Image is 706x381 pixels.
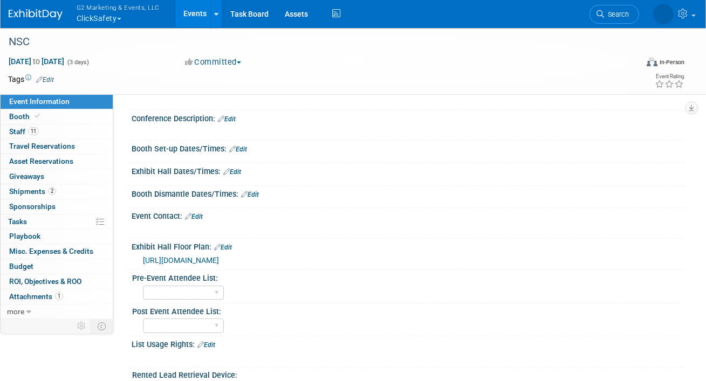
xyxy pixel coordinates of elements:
[223,168,241,176] a: Edit
[48,187,56,195] span: 2
[1,154,113,169] a: Asset Reservations
[9,112,42,121] span: Booth
[1,304,113,319] a: more
[132,367,680,380] div: Rented Lead Retrieval Device:
[604,10,629,18] span: Search
[1,124,113,139] a: Staff11
[1,169,113,184] a: Giveaways
[9,262,33,271] span: Budget
[9,9,63,20] img: ExhibitDay
[1,184,113,199] a: Shipments2
[77,2,160,13] span: G2 Marketing & Events, LLC
[5,32,627,52] div: NSC
[1,109,113,124] a: Booth
[1,139,113,154] a: Travel Reservations
[9,97,70,106] span: Event Information
[9,157,73,165] span: Asset Reservations
[91,319,113,333] td: Toggle Event Tabs
[655,74,684,79] div: Event Rating
[1,289,113,304] a: Attachments1
[647,58,657,66] img: Format-Inperson.png
[9,232,40,240] span: Playbook
[36,76,54,84] a: Edit
[1,214,113,229] a: Tasks
[197,341,215,349] a: Edit
[1,274,113,289] a: ROI, Objectives & ROO
[35,113,40,119] i: Booth reservation complete
[132,239,684,253] div: Exhibit Hall Floor Plan:
[143,256,219,265] a: [URL][DOMAIN_NAME]
[181,57,245,68] button: Committed
[8,217,27,226] span: Tasks
[585,56,684,72] div: Event Format
[214,244,232,251] a: Edit
[132,270,680,283] div: Pre-Event Attendee List:
[1,259,113,274] a: Budget
[9,142,75,150] span: Travel Reservations
[132,163,684,177] div: Exhibit Hall Dates/Times:
[9,172,44,181] span: Giveaways
[1,229,113,244] a: Playbook
[590,5,639,24] a: Search
[9,277,81,286] span: ROI, Objectives & ROO
[8,74,54,85] td: Tags
[9,292,63,301] span: Attachments
[659,58,684,66] div: In-Person
[1,199,113,214] a: Sponsorships
[132,141,684,155] div: Booth Set-up Dates/Times:
[8,57,65,66] span: [DATE] [DATE]
[132,303,680,317] div: Post Event Attendee List:
[9,187,56,196] span: Shipments
[28,127,39,135] span: 11
[1,94,113,109] a: Event Information
[132,336,684,350] div: List Usage Rights:
[218,115,236,123] a: Edit
[1,244,113,259] a: Misc. Expenses & Credits
[9,247,93,255] span: Misc. Expenses & Credits
[229,146,247,153] a: Edit
[55,292,63,300] span: 1
[653,4,674,24] img: Nora McQuillan
[9,202,56,211] span: Sponsorships
[132,208,684,222] div: Event Contact:
[66,59,89,66] span: (3 days)
[31,57,42,66] span: to
[132,110,684,124] div: Conference Description:
[9,127,39,136] span: Staff
[132,186,684,200] div: Booth Dismantle Dates/Times:
[7,307,24,316] span: more
[241,191,259,198] a: Edit
[185,213,203,220] a: Edit
[72,319,91,333] td: Personalize Event Tab Strip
